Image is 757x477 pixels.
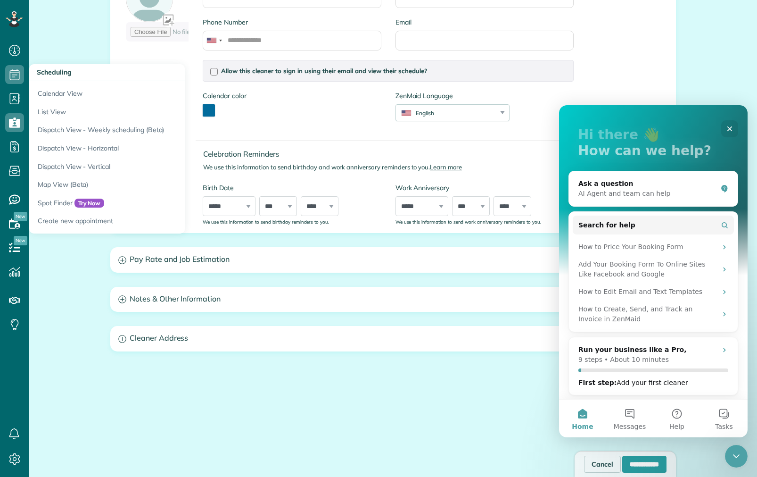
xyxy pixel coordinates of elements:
[395,17,574,27] label: Email
[396,109,497,117] div: English
[221,67,427,75] span: Allow this cleaner to sign in using their email and view their schedule?
[559,105,748,437] iframe: Intercom live chat
[111,326,675,351] a: Cleaner Address
[203,183,381,192] label: Birth Date
[203,150,581,158] h4: Celebration Reminders
[203,104,215,117] button: toggle color picker dialog
[14,212,27,221] span: New
[203,219,329,225] sub: We use this information to send birthday reminders to you.
[203,17,381,27] label: Phone Number
[29,103,265,121] a: List View
[725,445,748,468] iframe: Intercom live chat
[37,68,72,76] span: Scheduling
[395,219,541,225] sub: We use this information to send work anniversary reminders to you.
[74,199,105,208] span: Try Now
[29,158,265,176] a: Dispatch View - Vertical
[29,81,265,103] a: Calendar View
[29,176,265,194] a: Map View (Beta)
[395,91,510,100] label: ZenMaid Language
[29,139,265,158] a: Dispatch View - Horizontal
[395,183,574,192] label: Work Anniversary
[29,121,265,139] a: Dispatch View - Weekly scheduling (Beta)
[584,456,621,473] a: Cancel
[203,163,581,172] p: We use this information to send birthday and work anniversary reminders to you.
[29,212,265,234] a: Create new appointment
[14,236,27,245] span: New
[203,91,246,100] label: Calendar color
[203,31,225,50] div: United States: +1
[111,248,675,272] a: Pay Rate and Job Estimation
[111,287,675,311] a: Notes & Other Information
[430,163,462,171] a: Learn more
[29,194,265,212] a: Spot FinderTry Now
